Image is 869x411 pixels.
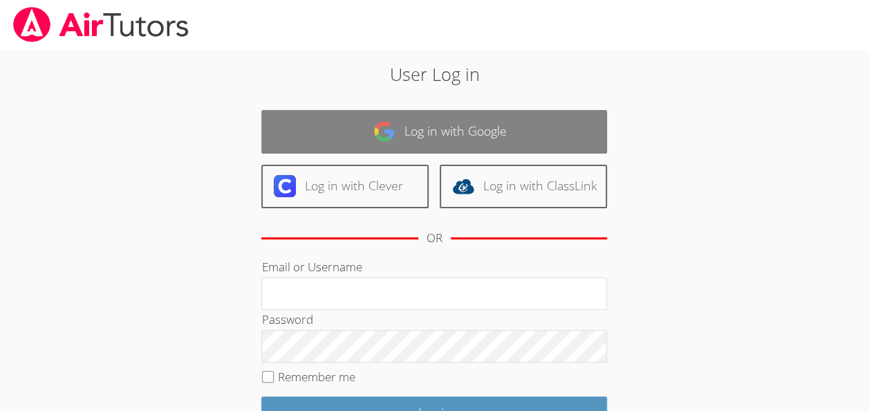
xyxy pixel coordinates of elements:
img: google-logo-50288ca7cdecda66e5e0955fdab243c47b7ad437acaf1139b6f446037453330a.svg [373,120,395,143]
a: Log in with Google [261,110,607,154]
a: Log in with Clever [261,165,429,208]
img: airtutors_banner-c4298cdbf04f3fff15de1276eac7730deb9818008684d7c2e4769d2f7ddbe033.png [12,7,190,42]
label: Password [261,311,312,327]
img: clever-logo-6eab21bc6e7a338710f1a6ff85c0baf02591cd810cc4098c63d3a4b26e2feb20.svg [274,175,296,197]
div: OR [427,228,442,248]
a: Log in with ClassLink [440,165,607,208]
label: Email or Username [261,259,362,275]
img: classlink-logo-d6bb404cc1216ec64c9a2012d9dc4662098be43eaf13dc465df04b49fa7ab582.svg [452,175,474,197]
label: Remember me [278,369,355,385]
h2: User Log in [200,61,669,87]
